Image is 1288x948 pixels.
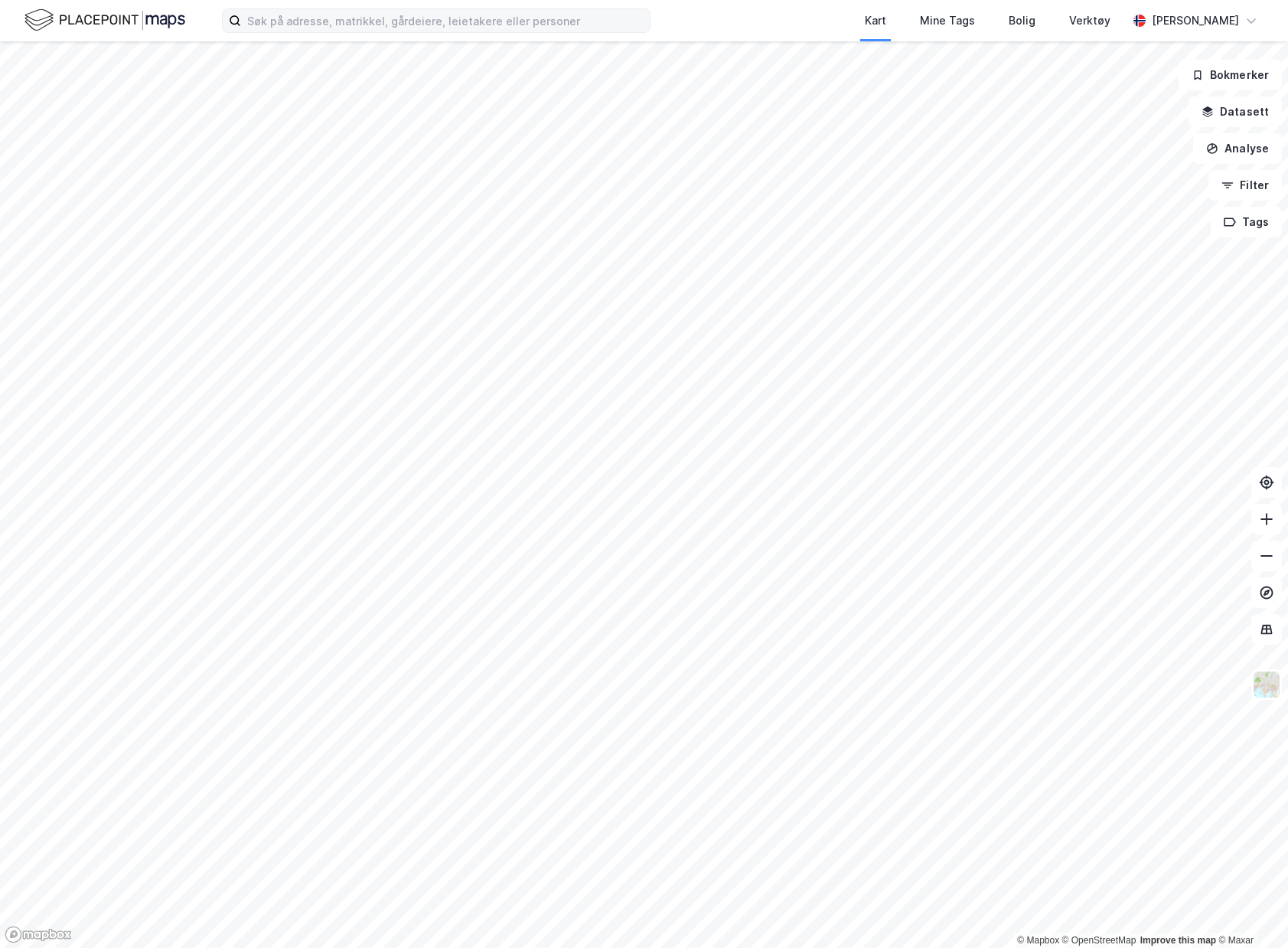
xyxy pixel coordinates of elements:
[865,11,886,30] div: Kart
[1152,11,1239,30] div: [PERSON_NAME]
[1009,11,1035,30] div: Bolig
[920,11,975,30] div: Mine Tags
[24,7,185,34] img: logo.f888ab2527a4732fd821a326f86c7f29.svg
[241,9,650,32] input: Søk på adresse, matrikkel, gårdeiere, leietakere eller personer
[1211,874,1288,948] iframe: Chat Widget
[1069,11,1110,30] div: Verktøy
[1211,874,1288,948] div: Kontrollprogram for chat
